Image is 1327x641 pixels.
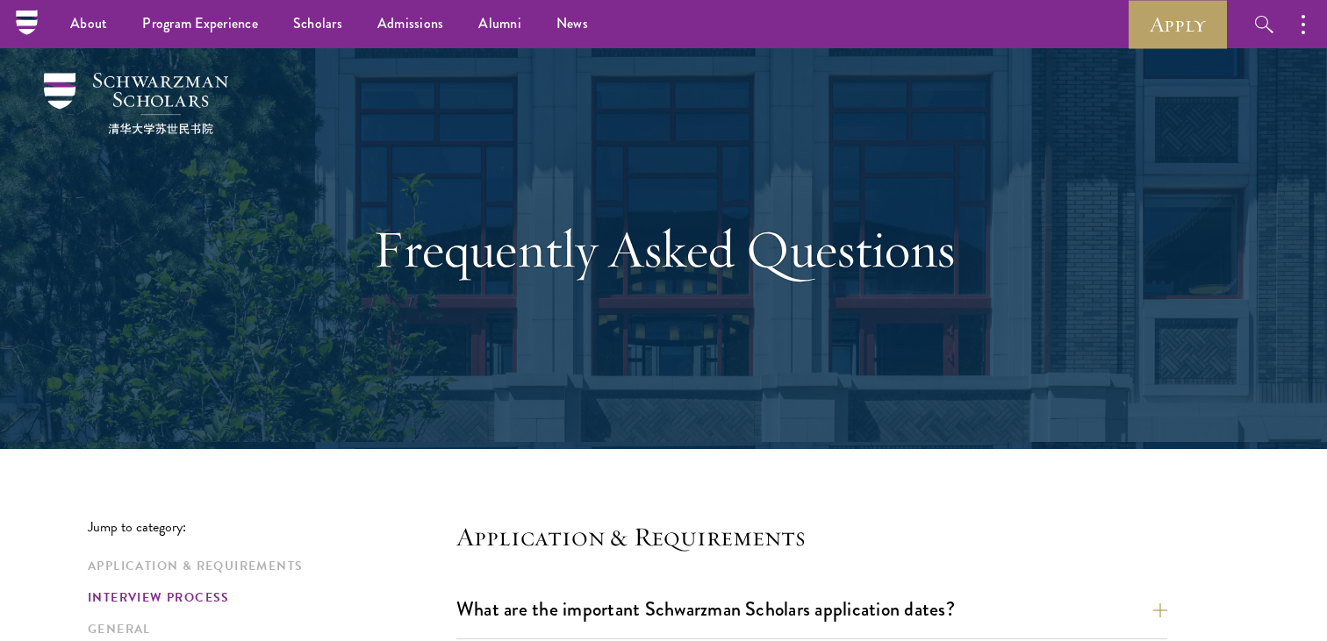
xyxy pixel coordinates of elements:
img: Schwarzman Scholars [44,73,228,134]
p: Jump to category: [88,519,456,535]
a: Interview Process [88,588,446,607]
button: What are the important Schwarzman Scholars application dates? [456,589,1167,629]
h1: Frequently Asked Questions [361,217,966,281]
a: General [88,620,446,638]
a: Application & Requirements [88,557,446,575]
h4: Application & Requirements [456,519,1167,554]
